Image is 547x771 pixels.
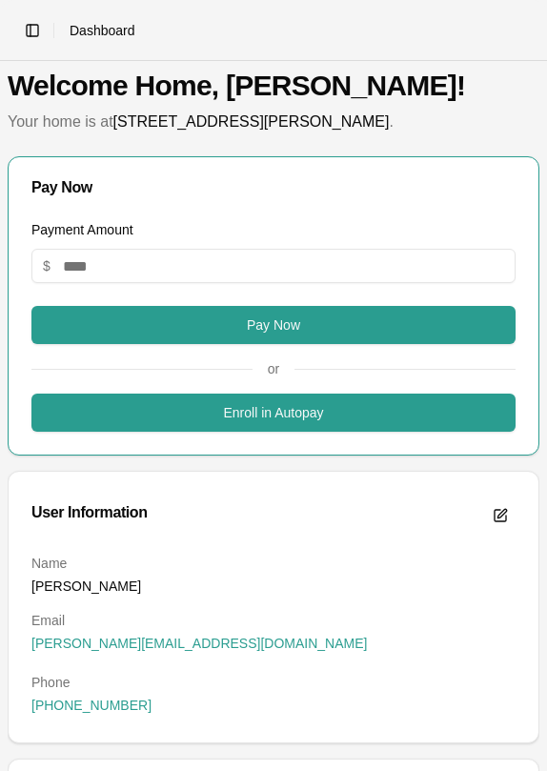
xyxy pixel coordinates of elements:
span: [PHONE_NUMBER] [31,696,152,715]
button: Pay Now [31,306,516,344]
span: Dashboard [70,21,135,40]
dt: Phone [31,673,516,692]
div: Your home is at . [8,111,539,133]
dd: [PERSON_NAME] [31,577,516,596]
span: or [253,359,294,378]
dt: Name [31,554,516,573]
button: Enroll in Autopay [31,394,516,432]
div: User Information [31,505,148,520]
span: $ [43,256,51,275]
h1: Welcome Home, [PERSON_NAME]! [8,69,539,103]
nav: breadcrumb [70,21,135,40]
span: [STREET_ADDRESS][PERSON_NAME] [113,113,390,130]
dt: Email [31,611,516,630]
div: Pay Now [31,180,516,195]
label: Payment Amount [31,222,133,237]
span: [PERSON_NAME][EMAIL_ADDRESS][DOMAIN_NAME] [31,634,367,653]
